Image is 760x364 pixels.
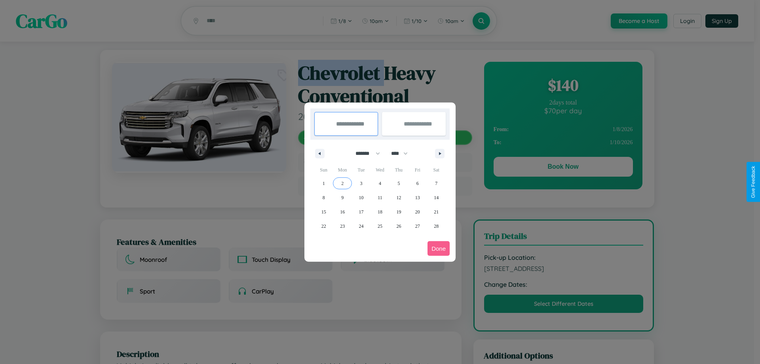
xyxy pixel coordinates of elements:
span: 7 [435,176,437,191]
span: Fri [408,164,427,176]
span: 3 [360,176,363,191]
button: 7 [427,176,446,191]
button: 17 [352,205,370,219]
button: 13 [408,191,427,205]
span: Thu [389,164,408,176]
span: 4 [379,176,381,191]
button: 18 [370,205,389,219]
button: Done [427,241,450,256]
button: 26 [389,219,408,233]
button: 14 [427,191,446,205]
span: Sat [427,164,446,176]
button: 10 [352,191,370,205]
span: 9 [341,191,344,205]
span: 17 [359,205,364,219]
span: 14 [434,191,439,205]
button: 25 [370,219,389,233]
button: 12 [389,191,408,205]
button: 3 [352,176,370,191]
button: 11 [370,191,389,205]
button: 19 [389,205,408,219]
span: 5 [397,176,400,191]
span: 26 [396,219,401,233]
span: 25 [378,219,382,233]
button: 4 [370,176,389,191]
span: Wed [370,164,389,176]
button: 15 [314,205,333,219]
span: 1 [323,176,325,191]
span: 20 [415,205,420,219]
span: 21 [434,205,439,219]
button: 27 [408,219,427,233]
span: 15 [321,205,326,219]
button: 16 [333,205,351,219]
span: 18 [378,205,382,219]
span: 10 [359,191,364,205]
span: 16 [340,205,345,219]
span: 2 [341,176,344,191]
span: 27 [415,219,420,233]
button: 23 [333,219,351,233]
span: 22 [321,219,326,233]
div: Give Feedback [750,166,756,198]
button: 20 [408,205,427,219]
span: 23 [340,219,345,233]
span: 8 [323,191,325,205]
span: Sun [314,164,333,176]
button: 1 [314,176,333,191]
button: 2 [333,176,351,191]
span: 6 [416,176,419,191]
button: 28 [427,219,446,233]
button: 9 [333,191,351,205]
button: 22 [314,219,333,233]
button: 24 [352,219,370,233]
span: 24 [359,219,364,233]
button: 6 [408,176,427,191]
span: 28 [434,219,439,233]
button: 8 [314,191,333,205]
span: Tue [352,164,370,176]
span: 11 [378,191,382,205]
button: 5 [389,176,408,191]
span: Mon [333,164,351,176]
button: 21 [427,205,446,219]
span: 12 [396,191,401,205]
span: 13 [415,191,420,205]
span: 19 [396,205,401,219]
